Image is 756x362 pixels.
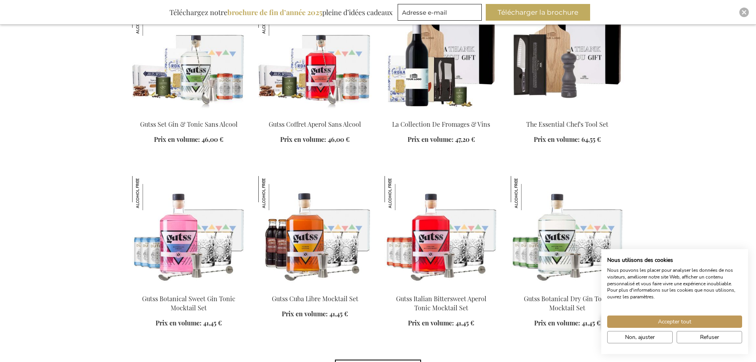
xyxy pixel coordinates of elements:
a: Gutss Botanical Dry Gin Tonic Mocktail Set [524,294,611,312]
span: Prix en volume: [154,135,200,143]
h2: Nous utilisons des cookies [607,257,742,264]
div: Close [739,8,749,17]
img: Gutss Cuba Libre Mocktail Set [258,176,292,210]
img: La Collection De Fromages & Vins [385,2,498,113]
button: Accepter tous les cookies [607,316,742,328]
a: Prix en volume: 41,45 € [282,310,348,319]
span: 41,45 € [456,319,474,327]
img: Close [742,10,746,15]
img: Gutss Non-Alcoholic Gin & Tonic Set [132,2,246,113]
span: 41,45 € [329,310,348,318]
img: Gutss Non-Alcoholic Aperol Set [258,2,372,113]
img: Gutss Botanical Dry Gin Tonic Mocktail Set [511,176,545,210]
form: marketing offers and promotions [398,4,484,23]
span: Prix en volume: [408,319,454,327]
span: 47,20 € [455,135,475,143]
span: Prix en volume: [408,135,454,143]
a: Gutss Botanical Dry Gin Tonic Mocktail Set Gutss Botanical Dry Gin Tonic Mocktail Set [511,284,624,292]
span: Prix en volume: [534,135,580,143]
a: Gutss Coffret Aperol Sans Alcool [269,120,361,128]
a: Gutss Italian Bittersweet Aperol Tonic Mocktail Set [396,294,487,312]
span: 46,00 € [328,135,350,143]
img: The Essential Chef's Tool Set [511,2,624,113]
b: brochure de fin d’année 2025 [227,8,322,17]
a: The Essential Chef's Tool Set [511,110,624,117]
a: Gutss Set Gin & Tonic Sans Alcool [140,120,238,128]
a: Prix en volume: 46,00 € [154,135,223,144]
a: Gutss Botanical Sweet Gin Tonic Mocktail Set Gutss Botanical Sweet Gin Tonic Mocktail Set [132,284,246,292]
a: Prix en volume: 47,20 € [408,135,475,144]
a: Gutss Cuba Libre Mocktail Set [272,294,358,303]
span: Non, ajuster [625,333,655,341]
span: 46,00 € [202,135,223,143]
a: Gutss Non-Alcoholic Aperol Set Gutss Coffret Aperol Sans Alcool [258,110,372,117]
p: Nous pouvons les placer pour analyser les données de nos visiteurs, améliorer notre site Web, aff... [607,267,742,300]
img: Gutss Botanical Sweet Gin Tonic Mocktail Set [132,176,166,210]
a: Prix en volume: 64,55 € [534,135,601,144]
span: 64,55 € [581,135,601,143]
span: Accepter tout [658,317,691,326]
div: Téléchargez notre pleine d’idées cadeaux [166,4,396,21]
img: Gutss Italian Bittersweet Aperol Tonic Mocktail Set [385,176,419,210]
a: Gutss Botanical Sweet Gin Tonic Mocktail Set [142,294,235,312]
a: Gutss Non-Alcoholic Gin & Tonic Set Gutss Set Gin & Tonic Sans Alcool [132,110,246,117]
button: Refuser tous les cookies [677,331,742,343]
img: Gutss Botanical Dry Gin Tonic Mocktail Set [511,176,624,287]
a: Gutss Cuba Libre Mocktail Set Gutss Cuba Libre Mocktail Set [258,284,372,292]
a: Prix en volume: 41,45 € [534,319,600,328]
img: Gutss Italian Bittersweet Aperol Tonic Mocktail Set [385,176,498,287]
img: Gutss Botanical Sweet Gin Tonic Mocktail Set [132,176,246,287]
span: Prix en volume: [282,310,328,318]
img: Gutss Cuba Libre Mocktail Set [258,176,372,287]
a: Prix en volume: 46,00 € [280,135,350,144]
span: Prix en volume: [534,319,580,327]
a: La Collection De Fromages & Vins [385,110,498,117]
input: Adresse e-mail [398,4,482,21]
span: 41,45 € [203,319,222,327]
button: Ajustez les préférences de cookie [607,331,673,343]
button: Télécharger la brochure [486,4,590,21]
a: Prix en volume: 41,45 € [156,319,222,328]
span: Prix en volume: [280,135,326,143]
a: The Essential Chef's Tool Set [526,120,608,128]
span: 41,45 € [582,319,600,327]
span: Prix en volume: [156,319,202,327]
a: La Collection De Fromages & Vins [392,120,490,128]
a: Gutss Italian Bittersweet Aperol Tonic Mocktail Set Gutss Italian Bittersweet Aperol Tonic Mockta... [385,284,498,292]
a: Prix en volume: 41,45 € [408,319,474,328]
span: Refuser [700,333,719,341]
